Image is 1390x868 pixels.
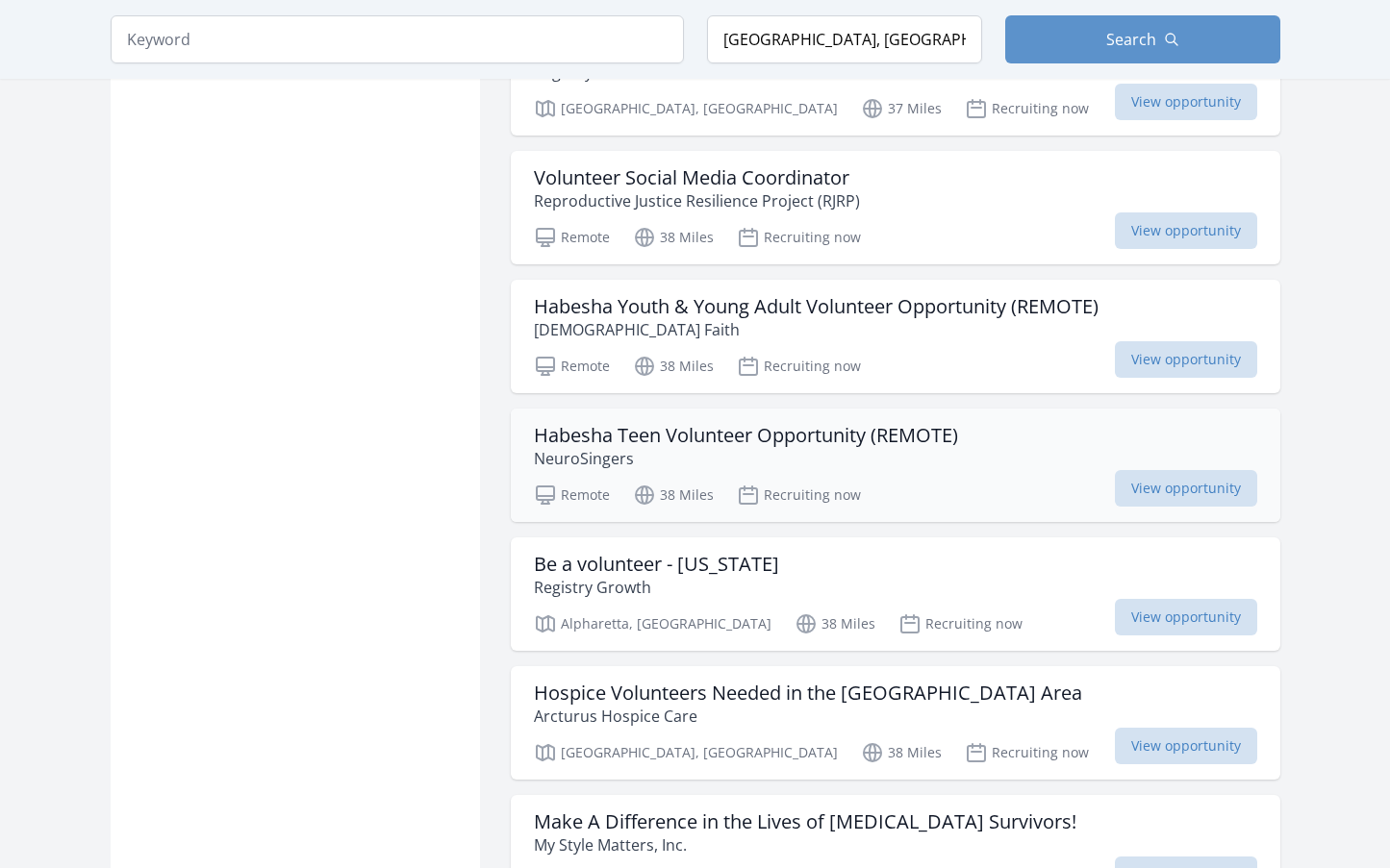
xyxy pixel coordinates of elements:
[534,833,1076,856] p: My Style Matters, Inc.
[534,484,610,507] p: Remote
[795,612,875,635] p: 38 Miles
[534,295,1099,318] h3: Habesha Youth & Young Adult Volunteer Opportunity (REMOTE)
[534,810,1076,833] h3: Make A Difference in the Lives of [MEDICAL_DATA] Survivors!
[511,22,1280,136] a: Atlanta Community Team Registry Growth [GEOGRAPHIC_DATA], [GEOGRAPHIC_DATA] 37 Miles Recruiting n...
[861,741,942,764] p: 38 Miles
[1115,84,1257,120] span: View opportunity
[511,537,1280,651] a: Be a volunteer - [US_STATE] Registry Growth Alpharetta, [GEOGRAPHIC_DATA] 38 Miles Recruiting now...
[707,15,982,63] input: Location
[534,97,838,120] p: [GEOGRAPHIC_DATA], [GEOGRAPHIC_DATA]
[633,226,714,249] p: 38 Miles
[511,409,1280,522] a: Habesha Teen Volunteer Opportunity (REMOTE) NeuroSingers Remote 38 Miles Recruiting now View oppo...
[534,424,958,447] h3: Habesha Teen Volunteer Opportunity (REMOTE)
[534,355,610,378] p: Remote
[965,741,1089,764] p: Recruiting now
[511,280,1280,393] a: Habesha Youth & Young Adult Volunteer Opportunity (REMOTE) [DEMOGRAPHIC_DATA] Faith Remote 38 Mil...
[737,355,861,378] p: Recruiting now
[534,226,610,249] p: Remote
[534,576,779,599] p: Registry Growth
[633,484,714,507] p: 38 Miles
[111,15,684,63] input: Keyword
[511,666,1280,780] a: Hospice Volunteers Needed in the [GEOGRAPHIC_DATA] Area Arcturus Hospice Care [GEOGRAPHIC_DATA], ...
[1106,28,1156,51] span: Search
[633,355,714,378] p: 38 Miles
[1005,15,1280,63] button: Search
[1115,341,1257,378] span: View opportunity
[1115,212,1257,249] span: View opportunity
[534,705,1082,728] p: Arcturus Hospice Care
[534,318,1099,341] p: [DEMOGRAPHIC_DATA] Faith
[534,553,779,576] h3: Be a volunteer - [US_STATE]
[1115,599,1257,635] span: View opportunity
[534,612,771,635] p: Alpharetta, [GEOGRAPHIC_DATA]
[534,166,860,189] h3: Volunteer Social Media Coordinator
[861,97,942,120] p: 37 Miles
[534,189,860,212] p: Reproductive Justice Resilience Project (RJRP)
[1115,470,1257,507] span: View opportunity
[534,741,838,764] p: [GEOGRAPHIC_DATA], [GEOGRAPHIC_DATA]
[534,682,1082,705] h3: Hospice Volunteers Needed in the [GEOGRAPHIC_DATA] Area
[511,151,1280,264] a: Volunteer Social Media Coordinator Reproductive Justice Resilience Project (RJRP) Remote 38 Miles...
[534,447,958,470] p: NeuroSingers
[737,484,861,507] p: Recruiting now
[965,97,1089,120] p: Recruiting now
[898,612,1023,635] p: Recruiting now
[737,226,861,249] p: Recruiting now
[1115,728,1257,764] span: View opportunity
